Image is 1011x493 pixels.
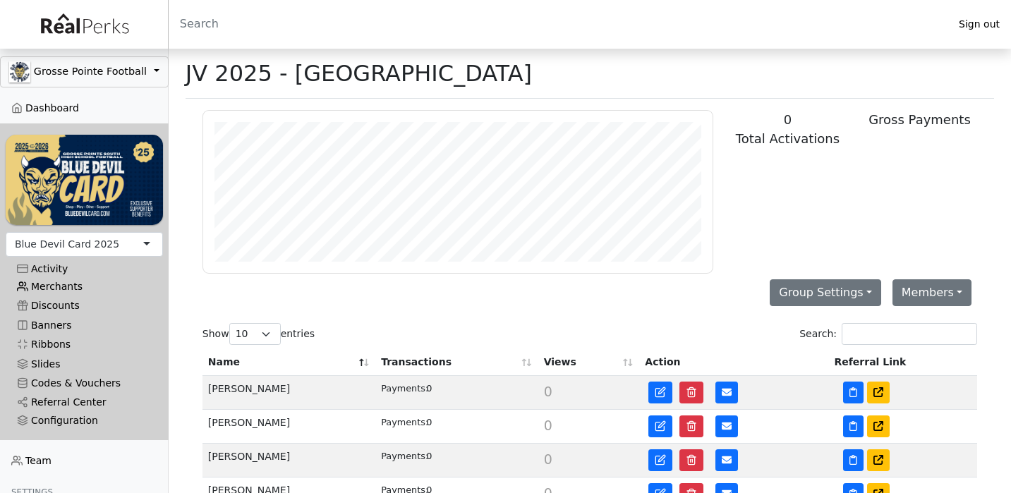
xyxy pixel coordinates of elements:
span: 0 [544,418,552,433]
div: 0 [381,415,532,429]
div: 0 [730,110,845,129]
a: Codes & Vouchers [6,374,163,393]
a: Discounts [6,296,163,315]
td: [PERSON_NAME] [202,376,375,410]
td: [PERSON_NAME] [202,410,375,444]
span: 0 [544,384,552,399]
div: Total Activations [730,129,845,148]
img: real_perks_logo-01.svg [33,8,135,40]
label: Show entries [202,323,315,345]
div: 0 [381,382,532,395]
a: Slides [6,354,163,373]
img: WvZzOez5OCqmO91hHZfJL7W2tJ07LbGMjwPPNJwI.png [6,135,163,224]
img: GAa1zriJJmkmu1qRtUwg8x1nQwzlKm3DoqW9UgYl.jpg [9,61,30,83]
button: Group Settings [770,279,881,306]
a: Referral Center [6,393,163,412]
div: Payments: [381,449,426,463]
th: Name: activate to sort column descending [202,349,375,376]
th: Referral Link [828,349,977,376]
td: [PERSON_NAME] [202,444,375,477]
label: Search: [799,323,977,345]
div: 0 [381,449,532,463]
button: Members [892,279,971,306]
div: Blue Devil Card 2025 [15,237,119,252]
h1: JV 2025 - [GEOGRAPHIC_DATA] [186,60,532,87]
div: Payments: [381,382,426,395]
span: 0 [544,451,552,467]
div: Gross Payments [862,110,977,129]
div: Configuration [17,415,152,427]
th: Action [639,349,828,376]
div: Activity [17,263,152,275]
a: Merchants [6,277,163,296]
th: Transactions: activate to sort column ascending [375,349,538,376]
a: Banners [6,316,163,335]
input: Search [169,7,948,41]
a: Sign out [948,15,1011,34]
th: Views: activate to sort column ascending [538,349,640,376]
select: Showentries [229,323,281,345]
div: Payments: [381,415,426,429]
input: Search: [842,323,977,345]
a: Ribbons [6,335,163,354]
